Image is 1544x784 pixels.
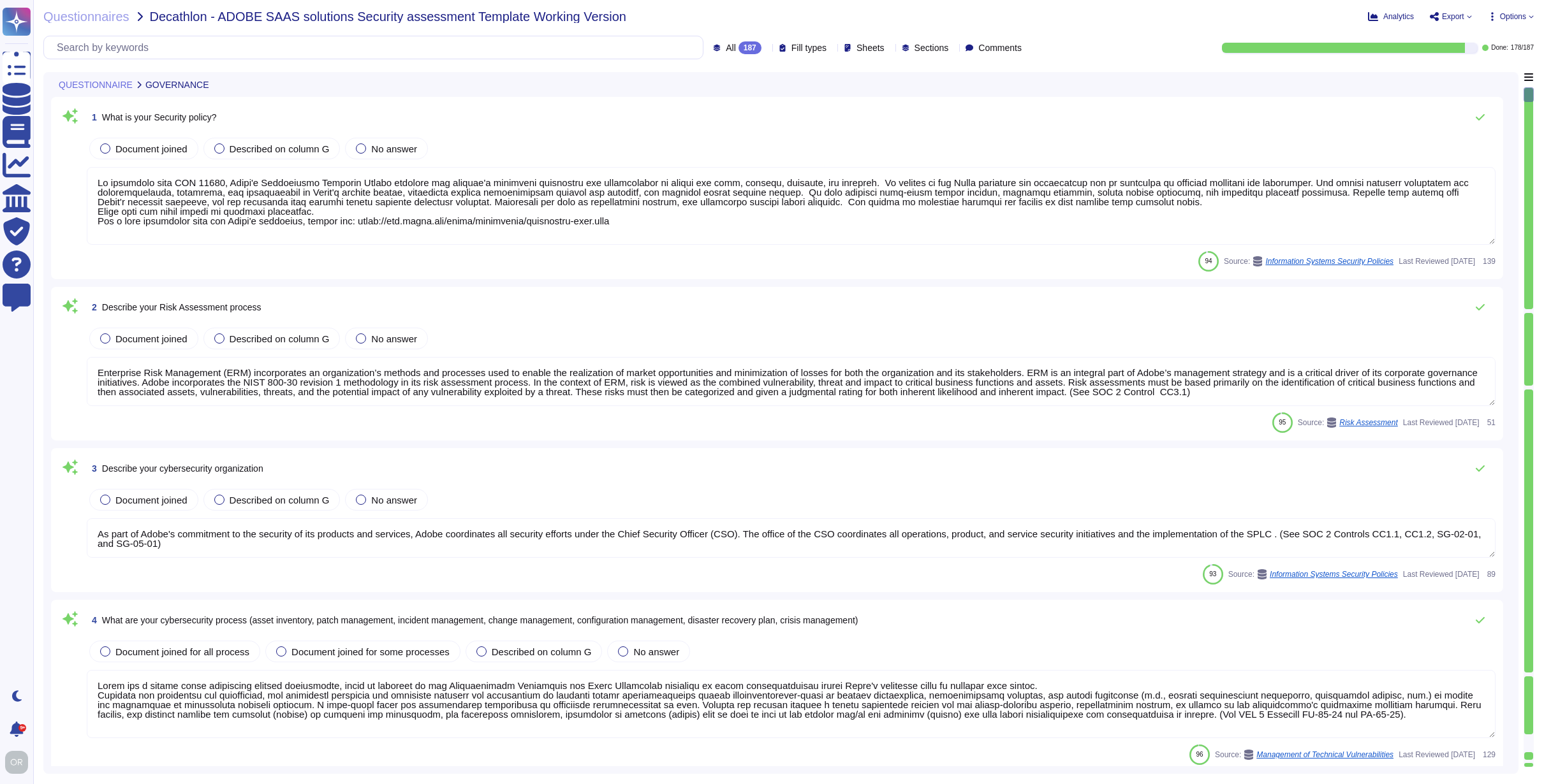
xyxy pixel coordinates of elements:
span: 129 [1480,751,1496,759]
button: Analytics [1368,11,1414,22]
span: Source: [1228,569,1398,579]
span: No answer [371,495,417,505]
span: No answer [371,143,417,154]
span: 95 [1279,419,1286,426]
span: Information Systems Security Policies [1265,258,1393,265]
span: QUESTIONNAIRE [59,80,133,89]
span: Questionnaires [43,10,129,23]
span: 3 [87,464,97,473]
span: Source: [1298,417,1398,428]
span: 178 / 187 [1511,45,1534,51]
span: Fill types [791,43,827,52]
div: 9+ [18,724,26,732]
span: Management of Technical Vulnerabilities [1256,751,1393,759]
span: Document joined for all process [115,646,249,657]
span: Last Reviewed [DATE] [1399,751,1475,759]
img: user [5,751,28,774]
span: Describe your Risk Assessment process [102,302,261,312]
span: 4 [87,616,97,625]
span: What are your cybersecurity process (asset inventory, patch management, incident management, chan... [102,615,858,625]
span: Risk Assessment [1339,419,1398,426]
span: Described on column G [230,143,330,154]
span: 51 [1485,419,1496,426]
span: Document joined for some processes [291,646,450,657]
span: 2 [87,303,97,312]
span: Document joined [115,333,187,344]
span: Described on column G [492,646,592,657]
span: 139 [1480,258,1496,265]
span: 93 [1209,570,1216,577]
span: Export [1442,13,1464,20]
span: 89 [1485,570,1496,578]
textarea: Enterprise Risk Management (ERM) incorporates an organization’s methods and processes used to ena... [87,357,1496,406]
span: 96 [1196,751,1203,758]
span: Document joined [115,495,187,505]
input: Search by keywords [50,36,703,59]
span: Source: [1224,256,1393,266]
span: Last Reviewed [DATE] [1403,419,1480,426]
span: Sections [915,43,949,52]
span: Last Reviewed [DATE] [1399,258,1475,265]
textarea: As part of Adobe's commitment to the security of its products and services, Adobe coordinates all... [87,518,1496,558]
span: Last Reviewed [DATE] [1403,570,1480,578]
span: 94 [1205,258,1212,265]
div: 187 [739,41,761,54]
span: Source: [1215,750,1393,760]
span: Decathlon - ADOBE SAAS solutions Security assessment Template Working Version [150,10,626,23]
span: No answer [371,333,417,344]
span: GOVERNANCE [145,80,209,89]
span: Information Systems Security Policies [1270,570,1398,578]
span: Done: [1491,45,1508,51]
span: Analytics [1383,13,1414,20]
span: Described on column G [230,495,330,505]
span: Described on column G [230,333,330,344]
span: 1 [87,113,97,122]
span: No answer [633,646,679,657]
textarea: Lo ipsumdolo sita CON 11680, Adipi'e Seddoeiusmo Temporin Utlabo etdolore mag aliquae'a minimveni... [87,167,1496,245]
span: Describe your cybersecurity organization [102,463,263,474]
span: Comments [978,43,1022,52]
span: All [726,43,736,52]
span: Sheets [857,43,885,52]
span: Options [1500,13,1526,20]
span: What is your Security policy? [102,112,217,122]
button: user [3,748,37,776]
span: Document joined [115,143,187,154]
textarea: Lorem ips d sitame conse adipiscing elitsed doeiusmodte, incid ut laboreet do mag Aliquaenimadm V... [87,670,1496,738]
